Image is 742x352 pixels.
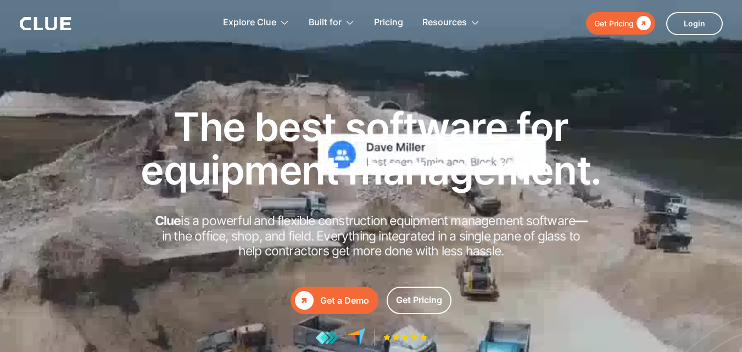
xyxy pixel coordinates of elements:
[383,334,427,341] img: Five-star rating icon
[594,16,634,30] div: Get Pricing
[347,328,366,347] img: reviews at capterra
[422,5,467,40] div: Resources
[223,5,276,40] div: Explore Clue
[396,293,442,307] div: Get Pricing
[155,213,181,228] strong: Clue
[575,213,587,228] strong: —
[666,12,723,35] a: Login
[586,12,655,35] a: Get Pricing
[291,287,378,314] a: Get a Demo
[387,287,451,314] a: Get Pricing
[124,105,618,192] h1: The best software for equipment management.
[152,214,591,259] h2: is a powerful and flexible construction equipment management software in the office, shop, and fi...
[309,5,342,40] div: Built for
[315,331,338,345] img: reviews at getapp
[320,294,369,308] div: Get a Demo
[374,5,403,40] a: Pricing
[634,16,651,30] div: 
[295,291,314,310] div: 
